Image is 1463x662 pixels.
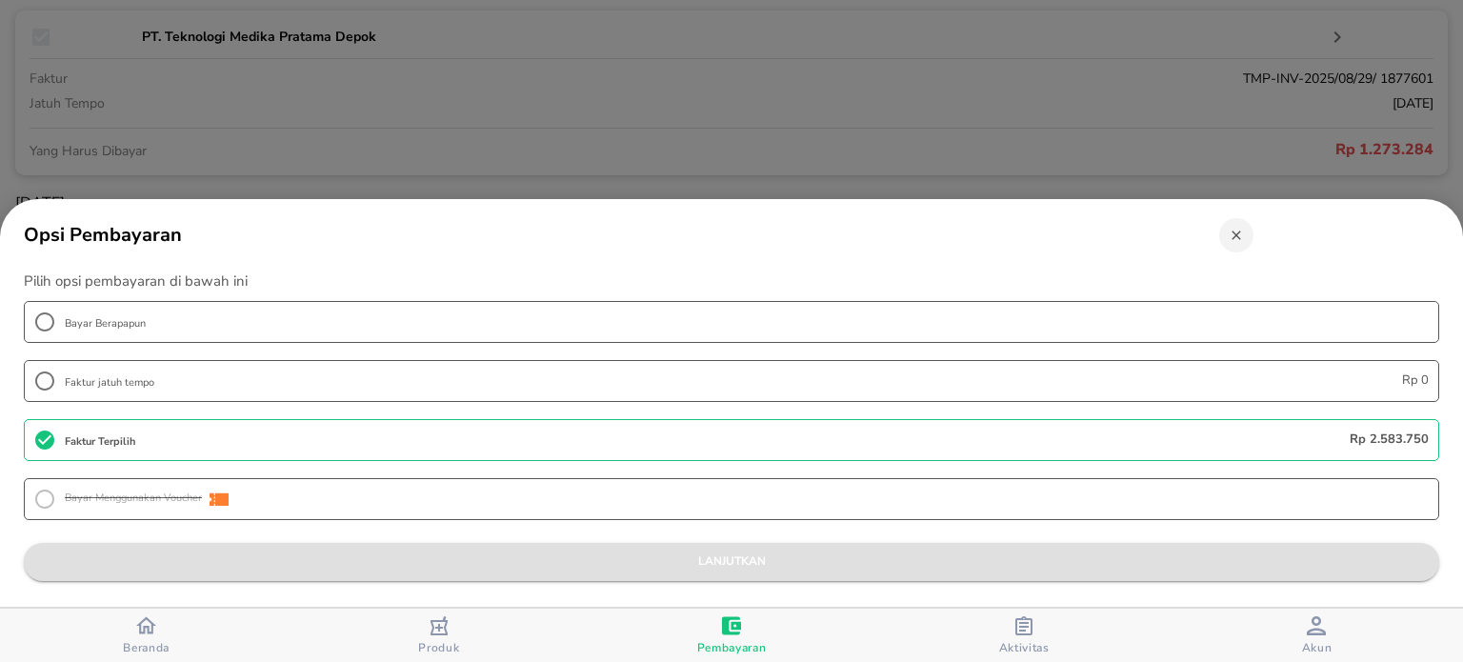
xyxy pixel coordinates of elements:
[1302,640,1333,655] span: Akun
[24,218,1195,251] h6: Opsi Pembayaran
[633,371,1429,391] div: Rp 0
[999,640,1050,655] span: Aktivitas
[39,552,1424,572] span: lanjutkan
[697,640,767,655] span: Pembayaran
[65,316,146,331] span: Bayar Berapapun
[65,491,202,507] span: Bayar Menggunakan Voucher
[65,434,135,449] span: Faktur Terpilih
[24,271,1439,292] p: Pilih opsi pembayaran di bawah ini
[65,375,154,390] span: Faktur jatuh tempo
[24,543,1439,581] button: lanjutkan
[633,431,1429,450] div: Rp 2.583.750
[123,640,170,655] span: Beranda
[418,640,459,655] span: Produk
